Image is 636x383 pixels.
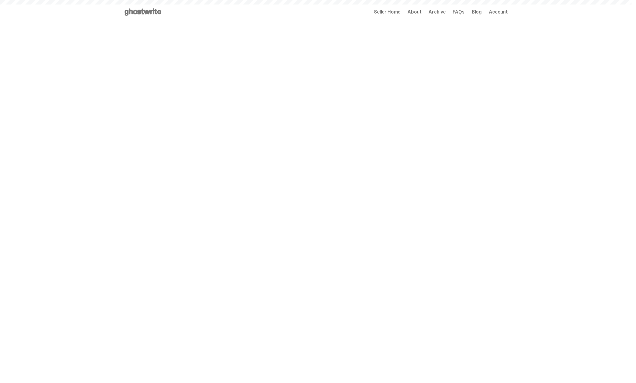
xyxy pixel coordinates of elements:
a: Archive [429,10,445,14]
a: FAQs [453,10,464,14]
a: Account [489,10,508,14]
a: Blog [472,10,482,14]
a: Seller Home [374,10,400,14]
a: About [408,10,421,14]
